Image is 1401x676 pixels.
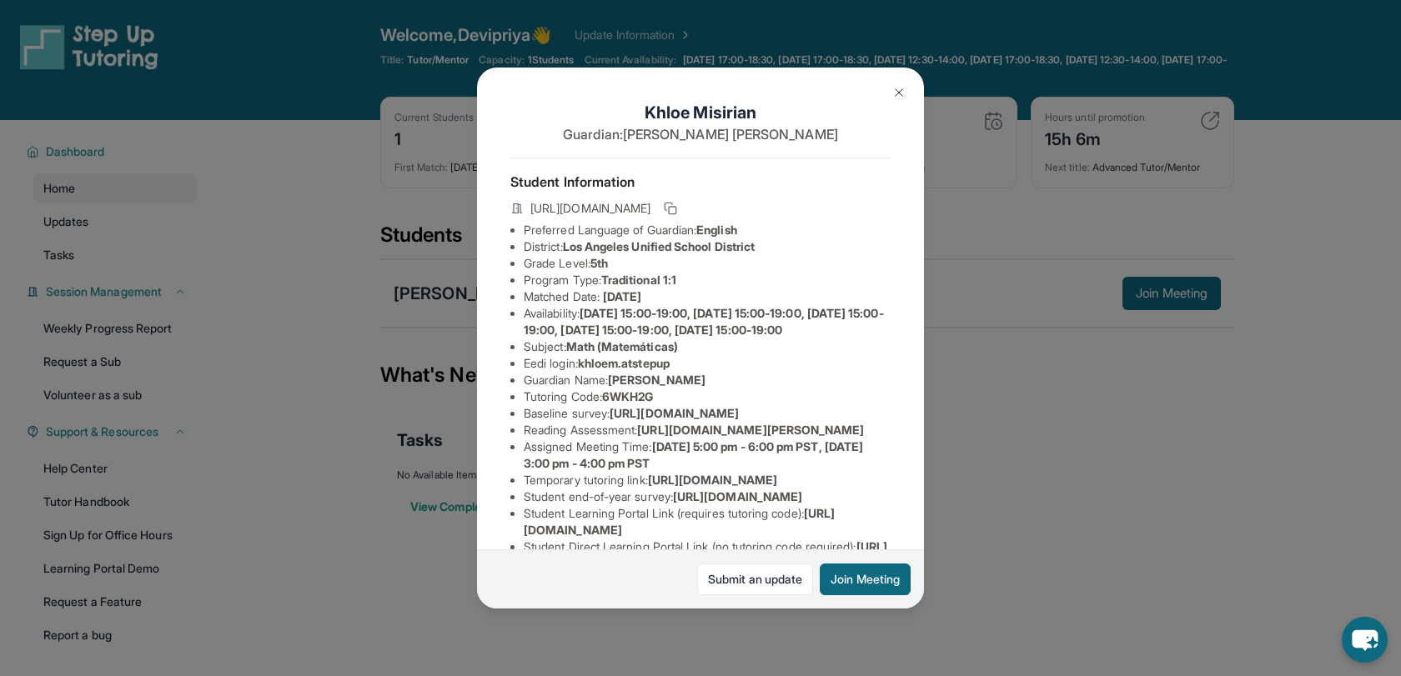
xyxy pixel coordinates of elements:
[524,538,891,572] li: Student Direct Learning Portal Link (no tutoring code required) :
[524,305,891,338] li: Availability:
[524,238,891,255] li: District:
[610,406,739,420] span: [URL][DOMAIN_NAME]
[637,423,864,437] span: [URL][DOMAIN_NAME][PERSON_NAME]
[673,489,802,503] span: [URL][DOMAIN_NAME]
[524,422,891,438] li: Reading Assessment :
[510,101,891,124] h1: Khloe Misirian
[697,563,813,595] a: Submit an update
[524,222,891,238] li: Preferred Language of Guardian:
[524,372,891,388] li: Guardian Name :
[524,472,891,488] li: Temporary tutoring link :
[563,239,755,253] span: Los Angeles Unified School District
[524,405,891,422] li: Baseline survey :
[820,563,911,595] button: Join Meeting
[608,373,706,387] span: [PERSON_NAME]
[524,272,891,288] li: Program Type:
[524,439,863,470] span: [DATE] 5:00 pm - 6:00 pm PST, [DATE] 3:00 pm - 4:00 pm PST
[524,306,884,337] span: [DATE] 15:00-19:00, [DATE] 15:00-19:00, [DATE] 15:00-19:00, [DATE] 15:00-19:00, [DATE] 15:00-19:00
[566,339,678,353] span: Math (Matemáticas)
[892,86,906,99] img: Close Icon
[660,198,680,218] button: Copy link
[524,505,891,538] li: Student Learning Portal Link (requires tutoring code) :
[510,124,891,144] p: Guardian: [PERSON_NAME] [PERSON_NAME]
[696,223,737,237] span: English
[524,438,891,472] li: Assigned Meeting Time :
[648,473,777,487] span: [URL][DOMAIN_NAME]
[524,288,891,305] li: Matched Date:
[510,172,891,192] h4: Student Information
[524,255,891,272] li: Grade Level:
[524,388,891,405] li: Tutoring Code :
[602,389,653,403] span: 6WKH2G
[1342,617,1388,663] button: chat-button
[524,355,891,372] li: Eedi login :
[590,256,608,270] span: 5th
[524,338,891,355] li: Subject :
[603,289,641,303] span: [DATE]
[578,356,670,370] span: khloem.atstepup
[530,200,650,217] span: [URL][DOMAIN_NAME]
[601,273,676,287] span: Traditional 1:1
[524,488,891,505] li: Student end-of-year survey :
